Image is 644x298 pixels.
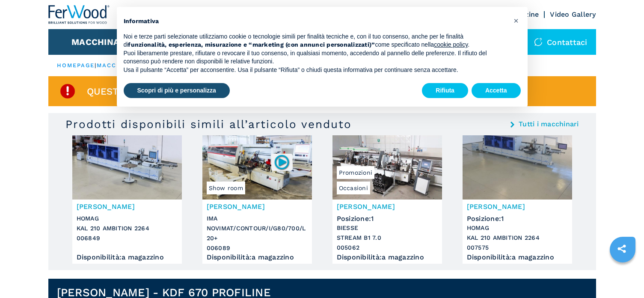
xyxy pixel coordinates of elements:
iframe: Chat [608,259,638,292]
img: Ferwood [48,5,110,24]
img: 006089 [273,154,290,170]
button: Scopri di più e personalizza [124,83,230,98]
strong: funzionalità, esperienza, misurazione e “marketing (con annunci personalizzati)” [128,41,375,48]
a: Video Gallery [550,10,596,18]
img: Bordatrice Singola HOMAG KAL 210 AMBITION 2264 [463,135,572,200]
a: Bordatrice Singola IMA NOVIMAT/CONTOUR/I/G80/700/L20+Show room006089[PERSON_NAME]IMANOVIMAT/CONTO... [202,135,312,264]
h3: HOMAG KAL 210 AMBITION 2264 007575 [467,223,568,253]
div: Posizione : 1 [337,212,438,221]
div: Disponibilità : a magazzino [467,255,568,259]
a: Tutti i macchinari [519,121,579,128]
div: Posizione : 1 [467,212,568,221]
h3: Prodotti disponibili simili all’articolo venduto [65,117,352,131]
a: Bordatrice Singola HOMAG KAL 210 AMBITION 2264[PERSON_NAME]HOMAGKAL 210 AMBITION 2264006849Dispon... [72,135,182,264]
a: Bordatrice Singola HOMAG KAL 210 AMBITION 2264[PERSON_NAME]Posizione:1HOMAGKAL 210 AMBITION 22640... [463,135,572,264]
a: sharethis [611,238,632,259]
h3: IMA NOVIMAT/CONTOUR/I/G80/700/L20+ 006089 [207,214,308,253]
button: Rifiuta [422,83,468,98]
h3: HOMAG KAL 210 AMBITION 2264 006849 [77,214,178,243]
span: Occasioni [337,182,370,194]
h2: Informativa [124,17,507,26]
div: Contattaci [525,29,596,55]
span: × [513,15,519,26]
div: Disponibilità : a magazzino [77,255,178,259]
div: Disponibilità : a magazzino [337,255,438,259]
p: Noi e terze parti selezionate utilizziamo cookie o tecnologie simili per finalità tecniche e, con... [124,33,507,49]
a: cookie policy [434,41,468,48]
div: Disponibilità : a magazzino [207,255,308,259]
img: Bordatrice Singola IMA NOVIMAT/CONTOUR/I/G80/700/L20+ [202,135,312,200]
a: Bordatrice Singola BIESSE STREAM B1 7.0OccasioniPromozioni[PERSON_NAME]Posizione:1BIESSESTREAM B1... [332,135,442,264]
span: Promozioni [337,166,375,179]
h3: [PERSON_NAME] [77,202,178,212]
img: Bordatrice Singola HOMAG KAL 210 AMBITION 2264 [72,135,182,200]
h3: [PERSON_NAME] [337,202,438,212]
button: Chiudi questa informativa [510,14,523,27]
a: HOMEPAGE [57,62,95,69]
img: Contattaci [534,38,543,46]
img: SoldProduct [59,83,76,100]
span: Questo articolo è già venduto [87,86,253,96]
p: Puoi liberamente prestare, rifiutare o revocare il tuo consenso, in qualsiasi momento, accedendo ... [124,49,507,66]
button: Accetta [472,83,521,98]
h3: BIESSE STREAM B1 7.0 005062 [337,223,438,253]
a: macchinari [97,62,142,69]
button: Macchinari [71,37,128,47]
p: Usa il pulsante “Accetta” per acconsentire. Usa il pulsante “Rifiuta” o chiudi questa informativa... [124,66,507,74]
h3: [PERSON_NAME] [207,202,308,212]
span: Show room [207,182,245,194]
h3: [PERSON_NAME] [467,202,568,212]
span: | [95,62,96,69]
img: Bordatrice Singola BIESSE STREAM B1 7.0 [332,135,442,200]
